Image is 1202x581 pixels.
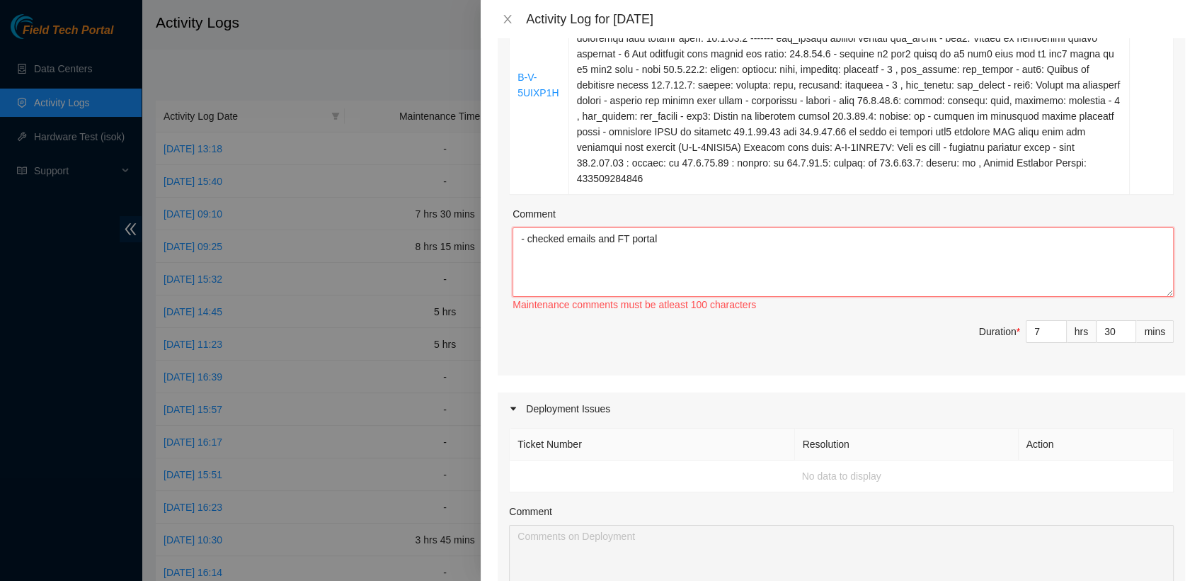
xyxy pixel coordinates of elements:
div: mins [1136,320,1174,343]
div: Activity Log for [DATE] [526,11,1185,27]
span: caret-right [509,405,517,413]
div: hrs [1067,320,1097,343]
td: No data to display [510,461,1174,492]
th: Resolution [795,429,1019,461]
button: Close [498,13,517,26]
div: Duration [979,324,1020,339]
div: Maintenance comments must be atleast 100 characters [513,297,1174,312]
th: Ticket Number [510,429,794,461]
label: Comment [509,504,552,519]
div: Deployment Issues [498,393,1185,425]
span: close [502,13,513,25]
label: Comment [513,206,556,222]
th: Action [1019,429,1174,461]
a: B-V-5UIXP1H [517,72,559,98]
textarea: Comment [513,227,1174,297]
